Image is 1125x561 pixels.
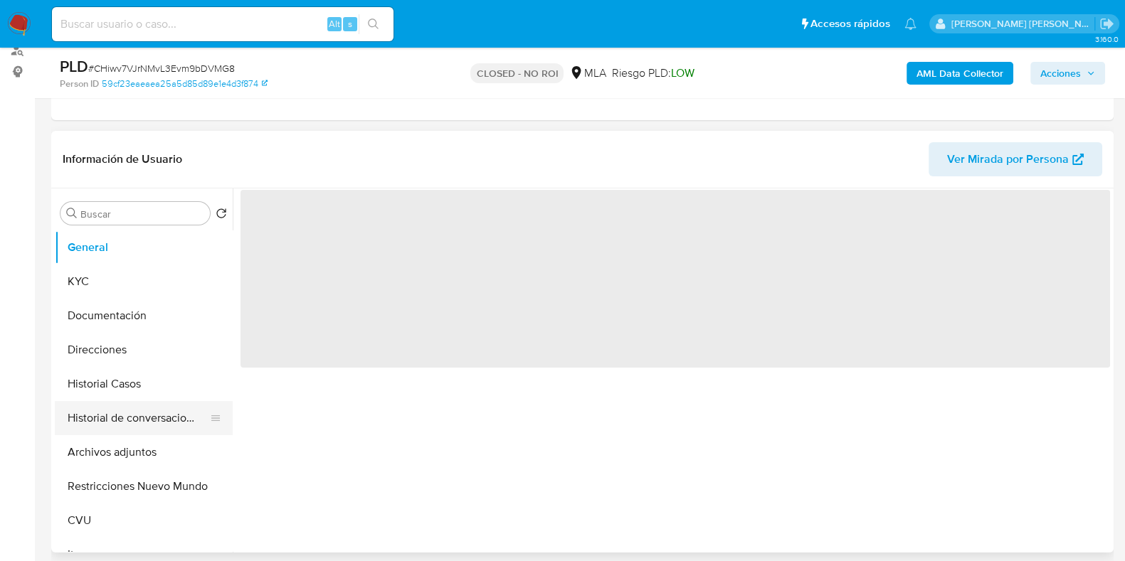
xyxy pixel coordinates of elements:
button: Buscar [66,208,78,219]
p: CLOSED - NO ROI [470,63,564,83]
span: Ver Mirada por Persona [947,142,1069,176]
button: General [55,230,233,265]
button: Historial de conversaciones [55,401,221,435]
a: Salir [1099,16,1114,31]
div: MLA [569,65,606,81]
span: Accesos rápidos [810,16,890,31]
button: CVU [55,503,233,538]
button: AML Data Collector [907,62,1013,85]
input: Buscar [80,208,204,220]
span: LOW [670,65,694,81]
button: Volver al orden por defecto [216,208,227,223]
span: s [348,17,352,31]
button: KYC [55,265,233,299]
b: AML Data Collector [917,62,1003,85]
a: 59cf23eaeaea25a5d85d89e1e4d3f874 [102,78,268,90]
b: PLD [60,55,88,78]
button: search-icon [359,14,388,34]
span: ‌ [241,190,1110,368]
span: 3.160.0 [1094,33,1118,45]
button: Restricciones Nuevo Mundo [55,469,233,503]
span: # CHiwv7VJrNMvL3Evm9bDVMG8 [88,61,235,75]
button: Acciones [1030,62,1105,85]
button: Direcciones [55,333,233,367]
button: Documentación [55,299,233,333]
button: Ver Mirada por Persona [929,142,1102,176]
span: Acciones [1040,62,1081,85]
span: Alt [329,17,340,31]
a: Notificaciones [904,18,917,30]
h1: Información de Usuario [63,152,182,166]
input: Buscar usuario o caso... [52,15,394,33]
b: Person ID [60,78,99,90]
button: Archivos adjuntos [55,435,233,469]
p: mayra.pernia@mercadolibre.com [951,17,1095,31]
button: Historial Casos [55,367,233,401]
span: Riesgo PLD: [611,65,694,81]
